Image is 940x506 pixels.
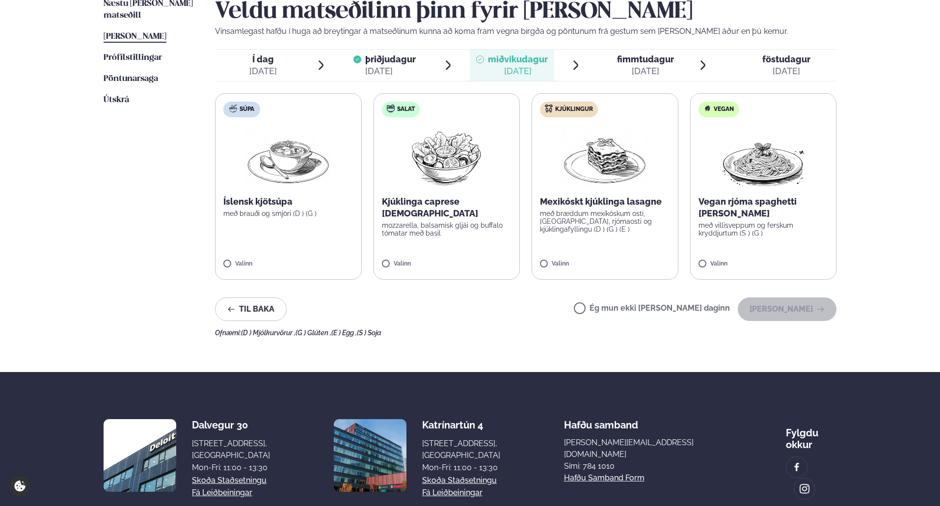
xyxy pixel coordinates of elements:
span: fimmtudagur [617,54,674,64]
a: Skoða staðsetningu [192,475,267,486]
div: [DATE] [488,65,548,77]
span: (E ) Egg , [331,329,357,337]
img: image alt [791,462,802,473]
span: Pöntunarsaga [104,75,158,83]
a: image alt [794,479,815,499]
img: image alt [334,419,406,492]
div: Mon-Fri: 11:00 - 13:30 [192,462,270,474]
a: Skoða staðsetningu [422,475,497,486]
img: Soup.png [245,125,331,188]
img: Lasagna.png [562,125,648,188]
div: [STREET_ADDRESS], [GEOGRAPHIC_DATA] [422,438,500,461]
span: Hafðu samband [564,411,638,431]
img: Vegan.svg [703,105,711,112]
a: Fá leiðbeiningar [192,487,252,499]
div: Ofnæmi: [215,329,836,337]
div: [DATE] [762,65,810,77]
p: Íslensk kjötsúpa [223,196,353,208]
span: Salat [397,106,415,113]
span: Súpa [240,106,254,113]
a: [PERSON_NAME] [104,31,166,43]
img: chicken.svg [545,105,553,112]
div: Dalvegur 30 [192,419,270,431]
img: Spagetti.png [720,125,806,188]
span: Kjúklingur [555,106,593,113]
p: með brauði og smjöri (D ) (G ) [223,210,353,217]
a: Cookie settings [10,476,30,496]
p: Mexikóskt kjúklinga lasagne [540,196,670,208]
div: Katrínartún 4 [422,419,500,431]
p: Vinsamlegast hafðu í huga að breytingar á matseðlinum kunna að koma fram vegna birgða og pöntunum... [215,26,836,37]
span: Prófílstillingar [104,53,162,62]
span: Vegan [714,106,734,113]
button: [PERSON_NAME] [738,297,836,321]
p: Sími: 784 1010 [564,460,722,472]
a: Hafðu samband form [564,472,645,484]
img: image alt [104,419,176,492]
div: Fylgdu okkur [786,419,836,451]
a: Útskrá [104,94,129,106]
img: image alt [799,483,810,495]
span: (S ) Soja [357,329,381,337]
span: miðvikudagur [488,54,548,64]
div: [DATE] [365,65,416,77]
span: föstudagur [762,54,810,64]
img: salad.svg [387,105,395,112]
span: [PERSON_NAME] [104,32,166,41]
img: Salad.png [403,125,490,188]
div: [STREET_ADDRESS], [GEOGRAPHIC_DATA] [192,438,270,461]
p: Kjúklinga caprese [DEMOGRAPHIC_DATA] [382,196,512,219]
a: Prófílstillingar [104,52,162,64]
div: [DATE] [249,65,277,77]
span: (G ) Glúten , [295,329,331,337]
img: soup.svg [229,105,237,112]
span: þriðjudagur [365,54,416,64]
a: Fá leiðbeiningar [422,487,483,499]
p: með bræddum mexíkóskum osti, [GEOGRAPHIC_DATA], rjómaosti og kjúklingafyllingu (D ) (G ) (E ) [540,210,670,233]
span: (D ) Mjólkurvörur , [241,329,295,337]
p: Vegan rjóma spaghetti [PERSON_NAME] [698,196,829,219]
a: image alt [786,457,807,478]
a: Pöntunarsaga [104,73,158,85]
p: mozzarella, balsamísk gljái og buffalo tómatar með basil [382,221,512,237]
span: Í dag [249,53,277,65]
p: með villisveppum og ferskum kryddjurtum (S ) (G ) [698,221,829,237]
div: [DATE] [617,65,674,77]
div: Mon-Fri: 11:00 - 13:30 [422,462,500,474]
button: Til baka [215,297,287,321]
span: Útskrá [104,96,129,104]
a: [PERSON_NAME][EMAIL_ADDRESS][DOMAIN_NAME] [564,437,722,460]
